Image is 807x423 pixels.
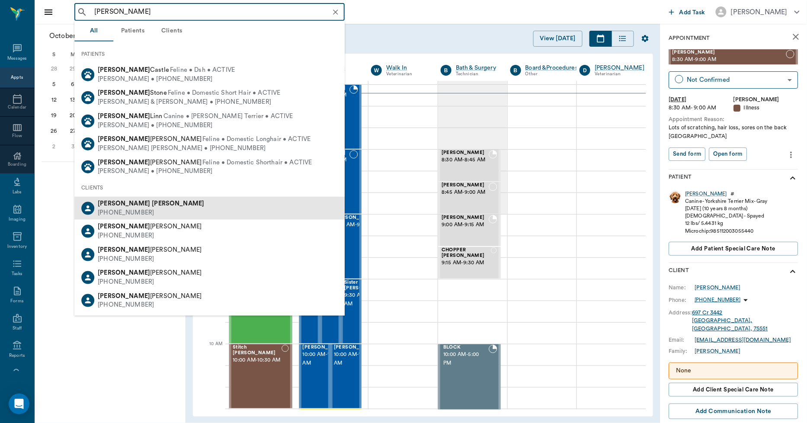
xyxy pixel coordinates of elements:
div: Monday, October 27, 2025 [67,125,79,137]
a: Board &Procedures [525,64,578,72]
div: Phone: [669,296,695,304]
button: Add client Special Care Note [669,383,798,397]
button: close [788,28,805,45]
span: [PERSON_NAME] [98,292,202,299]
div: Monday, September 29, 2025 [67,63,79,75]
div: Reports [9,352,25,359]
b: [PERSON_NAME] [98,247,150,253]
div: Microchip: 985112003055440 [685,228,768,235]
div: Walk In [386,64,428,72]
div: Appts [11,74,23,81]
div: Monday, October 20, 2025 [67,109,79,122]
div: Sunday, October 19, 2025 [48,109,60,122]
div: BOOKED, 8:30 AM - 8:45 AM [438,149,501,182]
div: # [731,190,735,198]
span: Stone [98,90,167,96]
div: Monday, October 13, 2025 [67,94,79,106]
div: NOT_CONFIRMED, 8:45 AM - 9:00 AM [438,182,501,214]
b: [PERSON_NAME] [98,292,150,299]
a: Bath & Surgery [456,64,497,72]
div: Illness [734,104,799,112]
div: Forms [10,298,23,304]
span: Add patient Special Care Note [692,244,775,253]
div: Sunday, September 28, 2025 [48,63,60,75]
a: [PERSON_NAME] [695,284,741,292]
div: Veterinarian [386,70,428,78]
div: [PERSON_NAME] [734,96,799,104]
div: Sunday, October 26, 2025 [48,125,60,137]
a: [EMAIL_ADDRESS][DOMAIN_NAME] [695,337,791,343]
span: Castle [98,67,169,73]
span: Feline • Domestic Shorthair • ACTIVE [202,158,312,167]
div: D [580,65,590,76]
div: NOT_CONFIRMED, 10:00 AM - 10:30 AM [330,344,362,409]
div: NOT_CONFIRMED, 9:15 AM - 9:30 AM [438,247,501,279]
div: Staff [13,325,22,332]
div: Sunday, October 5, 2025 [48,78,60,90]
div: Open Intercom Messenger [9,394,29,414]
div: [PERSON_NAME] [695,347,741,355]
span: October [48,30,77,42]
div: 8:30 AM - 9:00 AM [669,104,734,112]
div: [PERSON_NAME] • [PHONE_NUMBER] [98,167,312,176]
div: [PERSON_NAME] • [PHONE_NUMBER] [98,74,235,83]
span: [PERSON_NAME] [334,345,377,350]
div: [DATE] (10 years 8 months) [685,205,768,212]
b: [PERSON_NAME] [98,269,150,276]
span: 9:00 AM - 9:15 AM [442,221,489,229]
span: [PERSON_NAME] [303,345,346,350]
div: Labs [13,189,22,195]
div: Imaging [9,216,26,223]
div: CLIENTS [74,179,345,197]
span: Linn [98,113,163,119]
div: Other [525,70,578,78]
input: Search [91,6,342,18]
div: Name: [669,284,695,292]
span: Feline • Domestic Longhair • ACTIVE [202,135,311,144]
span: 10:00 AM - 10:30 AM [334,350,377,368]
b: [PERSON_NAME] [98,136,150,142]
button: [PERSON_NAME] [709,4,807,20]
div: Veterinarian [595,70,644,78]
button: All [74,21,113,42]
span: [PERSON_NAME] [98,223,202,230]
a: [PERSON_NAME] [685,190,727,198]
div: Technician [456,70,497,78]
b: [PERSON_NAME] [98,159,150,165]
div: [PHONE_NUMBER] [98,301,202,310]
div: [DATE] [669,96,734,104]
b: [PERSON_NAME] [98,67,150,73]
div: B [510,65,521,76]
button: more [785,147,798,162]
b: [PERSON_NAME] [98,223,150,230]
div: Not Confirmed [687,75,785,85]
div: Sunday, November 2, 2025 [48,141,60,153]
button: View [DATE] [533,31,583,47]
img: Profile Image [669,190,682,203]
div: [PERSON_NAME] [PERSON_NAME] • [PHONE_NUMBER] [98,144,311,153]
p: Appointment [669,34,710,42]
span: [PERSON_NAME] [442,150,489,156]
span: Feline • Domestic Short Hair • ACTIVE [168,89,281,98]
span: 8:45 AM - 9:00 AM [442,188,489,197]
b: [PERSON_NAME] [98,113,150,119]
div: Email: [669,336,695,344]
div: BOOKED, 9:00 AM - 9:30 AM [330,214,362,279]
div: Tasks [12,271,22,277]
span: 10:00 AM - 10:30 AM [303,350,346,368]
span: BLOCK [443,345,489,350]
div: BOOKED, 10:00 AM - 10:30 AM [299,344,330,409]
button: Add Communication Note [669,404,798,420]
div: [PHONE_NUMBER] [98,231,202,240]
div: NOT_CONFIRMED, 9:30 AM - 10:00 AM [341,279,362,344]
div: Family: [669,347,695,355]
span: 8:30 AM - 9:00 AM [672,55,786,64]
div: B [441,65,452,76]
p: None [676,366,791,375]
p: Patient [669,173,692,183]
div: 10 AM [200,340,222,361]
div: NOT_CONFIRMED, 10:00 AM - 10:30 AM [229,344,292,409]
div: Lots of scratching, hair loss, sores on the back [GEOGRAPHIC_DATA] [669,124,798,140]
span: [PERSON_NAME] [672,50,786,55]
